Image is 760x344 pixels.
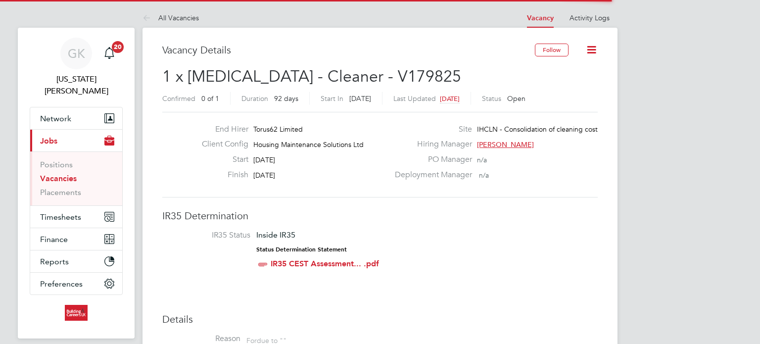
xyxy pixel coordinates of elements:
[194,154,248,165] label: Start
[389,124,472,135] label: Site
[507,94,525,103] span: Open
[321,94,343,103] label: Start In
[162,209,598,222] h3: IR35 Determination
[477,140,534,149] span: [PERSON_NAME]
[479,171,489,180] span: n/a
[30,250,122,272] button: Reports
[65,305,87,321] img: buildingcareersuk-logo-retina.png
[393,94,436,103] label: Last Updated
[40,160,73,169] a: Positions
[162,44,535,56] h3: Vacancy Details
[389,139,472,149] label: Hiring Manager
[142,13,199,22] a: All Vacancies
[253,155,275,164] span: [DATE]
[40,114,71,123] span: Network
[18,28,135,339] nav: Main navigation
[162,313,598,326] h3: Details
[241,94,268,103] label: Duration
[349,94,371,103] span: [DATE]
[30,273,122,295] button: Preferences
[477,155,487,164] span: n/a
[274,94,298,103] span: 92 days
[30,73,123,97] span: Georgia King
[440,95,460,103] span: [DATE]
[477,125,598,134] span: IHCLN - Consolidation of cleaning cost
[201,94,219,103] span: 0 of 1
[570,13,610,22] a: Activity Logs
[40,174,77,183] a: Vacancies
[253,125,303,134] span: Torus62 Limited
[194,139,248,149] label: Client Config
[256,230,295,240] span: Inside IR35
[40,235,68,244] span: Finance
[30,130,122,151] button: Jobs
[30,305,123,321] a: Go to home page
[172,230,250,241] label: IR35 Status
[482,94,501,103] label: Status
[253,140,364,149] span: Housing Maintenance Solutions Ltd
[194,124,248,135] label: End Hirer
[162,67,461,86] span: 1 x [MEDICAL_DATA] - Cleaner - V179825
[40,136,57,146] span: Jobs
[256,246,347,253] strong: Status Determination Statement
[162,334,240,344] label: Reason
[389,170,472,180] label: Deployment Manager
[30,38,123,97] a: GK[US_STATE][PERSON_NAME]
[194,170,248,180] label: Finish
[40,279,83,289] span: Preferences
[527,14,554,22] a: Vacancy
[30,107,122,129] button: Network
[253,171,275,180] span: [DATE]
[30,228,122,250] button: Finance
[271,259,379,268] a: IR35 CEST Assessment... .pdf
[30,206,122,228] button: Timesheets
[40,188,81,197] a: Placements
[30,151,122,205] div: Jobs
[389,154,472,165] label: PO Manager
[68,47,85,60] span: GK
[40,212,81,222] span: Timesheets
[112,41,124,53] span: 20
[40,257,69,266] span: Reports
[535,44,569,56] button: Follow
[162,94,195,103] label: Confirmed
[99,38,119,69] a: 20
